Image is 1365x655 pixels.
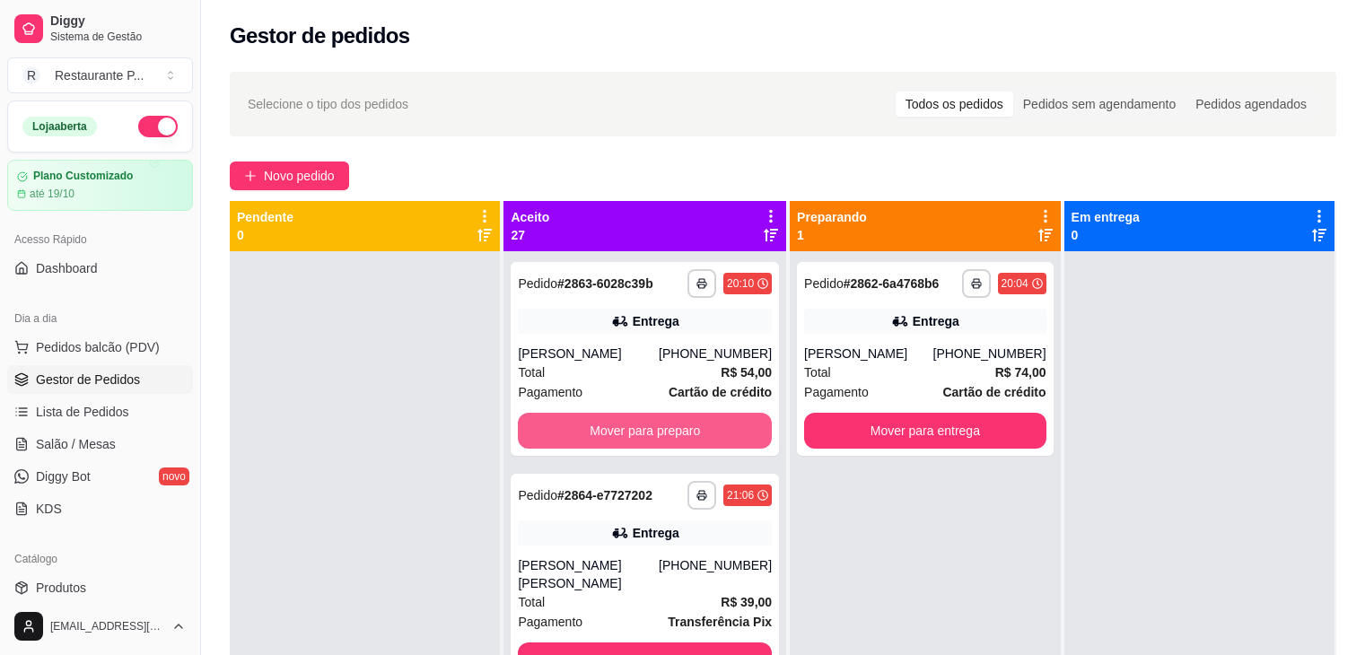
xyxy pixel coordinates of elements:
[557,488,652,502] strong: # 2864-e7727202
[1013,92,1186,117] div: Pedidos sem agendamento
[518,488,557,502] span: Pedido
[7,605,193,648] button: [EMAIL_ADDRESS][DOMAIN_NAME]
[896,92,1013,117] div: Todos os pedidos
[7,304,193,333] div: Dia a dia
[7,430,193,458] a: Salão / Mesas
[36,259,98,277] span: Dashboard
[659,556,772,592] div: [PHONE_NUMBER]
[804,413,1046,449] button: Mover para entrega
[804,362,831,382] span: Total
[7,333,193,362] button: Pedidos balcão (PDV)
[727,488,754,502] div: 21:06
[7,397,193,426] a: Lista de Pedidos
[22,66,40,84] span: R
[230,22,410,50] h2: Gestor de pedidos
[633,524,679,542] div: Entrega
[633,312,679,330] div: Entrega
[22,117,97,136] div: Loja aberta
[7,494,193,523] a: KDS
[669,385,772,399] strong: Cartão de crédito
[518,345,659,362] div: [PERSON_NAME]
[36,500,62,518] span: KDS
[797,226,867,244] p: 1
[557,276,653,291] strong: # 2863-6028c39b
[1186,92,1317,117] div: Pedidos agendados
[804,345,932,362] div: [PERSON_NAME]
[518,413,772,449] button: Mover para preparo
[913,312,959,330] div: Entrega
[933,345,1046,362] div: [PHONE_NUMBER]
[511,208,549,226] p: Aceito
[7,254,193,283] a: Dashboard
[138,116,178,137] button: Alterar Status
[50,30,186,44] span: Sistema de Gestão
[511,226,549,244] p: 27
[33,170,133,183] article: Plano Customizado
[721,595,772,609] strong: R$ 39,00
[7,545,193,573] div: Catálogo
[36,579,86,597] span: Produtos
[7,57,193,93] button: Select a team
[1002,276,1028,291] div: 20:04
[668,615,772,629] strong: Transferência Pix
[36,371,140,389] span: Gestor de Pedidos
[50,619,164,633] span: [EMAIL_ADDRESS][DOMAIN_NAME]
[721,365,772,380] strong: R$ 54,00
[7,365,193,394] a: Gestor de Pedidos
[942,385,1046,399] strong: Cartão de crédito
[7,462,193,491] a: Diggy Botnovo
[804,382,869,402] span: Pagamento
[518,276,557,291] span: Pedido
[518,612,582,632] span: Pagamento
[1072,208,1140,226] p: Em entrega
[55,66,144,84] div: Restaurante P ...
[36,338,160,356] span: Pedidos balcão (PDV)
[264,166,335,186] span: Novo pedido
[995,365,1046,380] strong: R$ 74,00
[7,573,193,602] a: Produtos
[36,403,129,421] span: Lista de Pedidos
[518,362,545,382] span: Total
[237,226,293,244] p: 0
[230,162,349,190] button: Novo pedido
[518,382,582,402] span: Pagamento
[36,467,91,485] span: Diggy Bot
[244,170,257,182] span: plus
[518,592,545,612] span: Total
[804,276,844,291] span: Pedido
[50,13,186,30] span: Diggy
[36,435,116,453] span: Salão / Mesas
[248,94,408,114] span: Selecione o tipo dos pedidos
[659,345,772,362] div: [PHONE_NUMBER]
[7,7,193,50] a: DiggySistema de Gestão
[844,276,940,291] strong: # 2862-6a4768b6
[7,160,193,211] a: Plano Customizadoaté 19/10
[1072,226,1140,244] p: 0
[518,556,659,592] div: [PERSON_NAME] [PERSON_NAME]
[7,225,193,254] div: Acesso Rápido
[797,208,867,226] p: Preparando
[30,187,74,201] article: até 19/10
[237,208,293,226] p: Pendente
[727,276,754,291] div: 20:10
